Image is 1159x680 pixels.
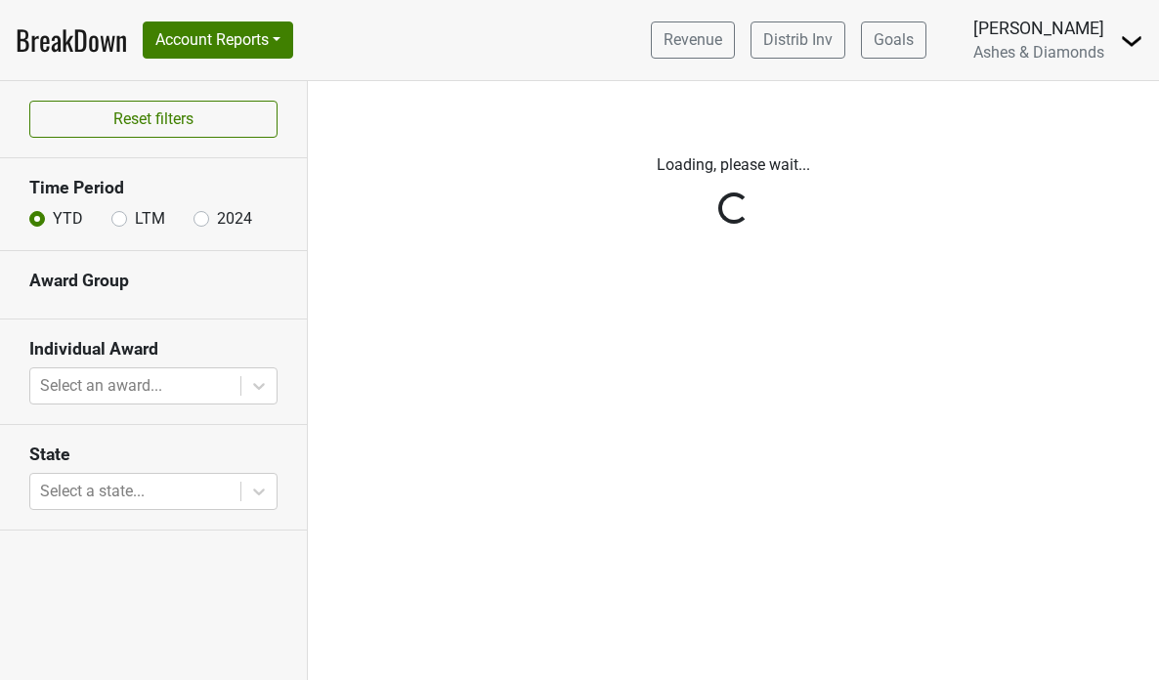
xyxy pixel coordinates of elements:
[651,21,735,59] a: Revenue
[16,20,127,61] a: BreakDown
[143,21,293,59] button: Account Reports
[973,43,1104,62] span: Ashes & Diamonds
[322,153,1144,177] p: Loading, please wait...
[751,21,845,59] a: Distrib Inv
[973,16,1104,41] div: [PERSON_NAME]
[1120,29,1143,53] img: Dropdown Menu
[861,21,926,59] a: Goals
